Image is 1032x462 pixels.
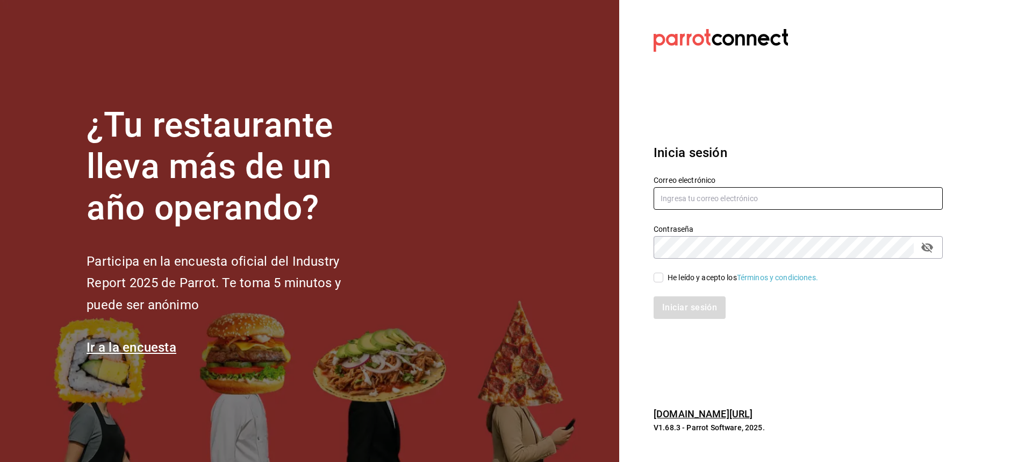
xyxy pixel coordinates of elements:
a: [DOMAIN_NAME][URL] [654,408,752,420]
p: V1.68.3 - Parrot Software, 2025. [654,422,943,433]
h2: Participa en la encuesta oficial del Industry Report 2025 de Parrot. Te toma 5 minutos y puede se... [87,251,377,316]
button: passwordField [918,238,936,257]
h1: ¿Tu restaurante lleva más de un año operando? [87,105,377,229]
label: Contraseña [654,225,943,233]
div: He leído y acepto los [668,272,818,283]
label: Correo electrónico [654,176,943,184]
a: Términos y condiciones. [737,273,818,282]
h3: Inicia sesión [654,143,943,162]
input: Ingresa tu correo electrónico [654,187,943,210]
a: Ir a la encuesta [87,340,176,355]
